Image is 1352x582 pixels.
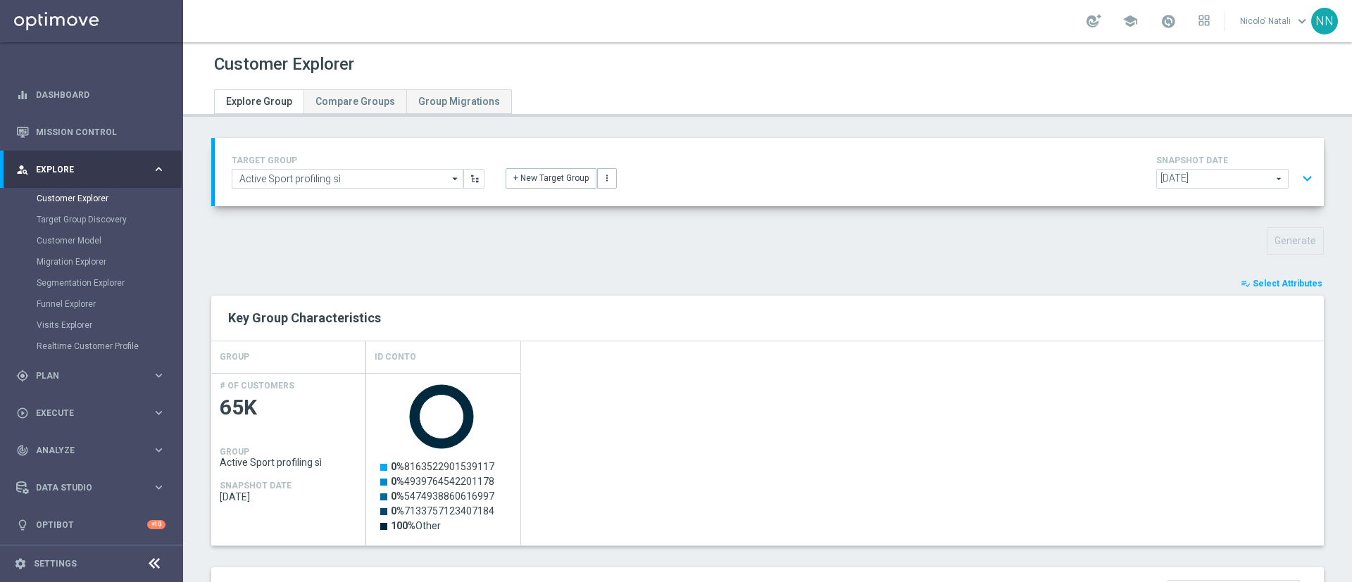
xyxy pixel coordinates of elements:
a: Visits Explorer [37,320,146,331]
div: Dashboard [16,76,165,113]
tspan: 0% [391,505,404,517]
tspan: 0% [391,476,404,487]
span: Data Studio [36,483,152,492]
div: Funnel Explorer [37,293,182,315]
div: Press SPACE to select this row. [211,373,366,545]
span: school [1122,13,1138,29]
i: arrow_drop_down [449,170,463,188]
text: 4939764542201178 [391,476,494,487]
h4: SNAPSHOT DATE [1156,156,1318,165]
a: Dashboard [36,76,165,113]
text: 8163522901539117 [391,461,494,472]
a: Funnel Explorer [37,298,146,310]
div: Realtime Customer Profile [37,336,182,357]
span: Active Sport profiling sì [220,457,358,468]
text: Other [391,520,441,531]
a: Optibot [36,506,147,543]
span: Analyze [36,446,152,455]
i: settings [14,557,27,570]
span: 65K [220,394,358,422]
h4: TARGET GROUP [232,156,484,165]
div: Customer Model [37,230,182,251]
input: Select Existing or Create New [232,169,463,189]
i: track_changes [16,444,29,457]
button: gps_fixed Plan keyboard_arrow_right [15,370,166,381]
button: equalizer Dashboard [15,89,166,101]
span: 2025-08-31 [220,491,358,502]
span: Execute [36,409,152,417]
h4: SNAPSHOT DATE [220,481,292,491]
button: lightbulb Optibot +10 [15,519,166,531]
i: keyboard_arrow_right [152,369,165,382]
div: Execute [16,407,152,419]
a: Nicolo' Natalikeyboard_arrow_down [1239,11,1311,32]
span: Plan [36,372,152,380]
i: keyboard_arrow_right [152,443,165,457]
text: 5474938860616997 [391,491,494,502]
div: Data Studio keyboard_arrow_right [15,482,166,493]
div: Customer Explorer [37,188,182,209]
a: Target Group Discovery [37,214,146,225]
h4: # OF CUSTOMERS [220,381,294,391]
h4: GROUP [220,447,249,457]
ul: Tabs [214,89,512,114]
button: playlist_add_check Select Attributes [1239,276,1324,291]
span: Explore [36,165,152,174]
button: track_changes Analyze keyboard_arrow_right [15,445,166,456]
div: Press SPACE to select this row. [366,373,521,545]
i: keyboard_arrow_right [152,406,165,419]
button: person_search Explore keyboard_arrow_right [15,164,166,175]
i: person_search [16,163,29,176]
div: Migration Explorer [37,251,182,272]
button: + New Target Group [506,168,596,188]
div: Optibot [16,506,165,543]
a: Realtime Customer Profile [37,341,146,352]
div: Data Studio [16,481,152,494]
a: Mission Control [36,113,165,151]
tspan: 100% [391,520,415,531]
i: more_vert [602,173,612,183]
button: Generate [1267,227,1324,255]
div: Segmentation Explorer [37,272,182,293]
i: lightbulb [16,519,29,531]
div: TARGET GROUP arrow_drop_down + New Target Group more_vert SNAPSHOT DATE arrow_drop_down expand_more [232,152,1307,192]
span: Group Migrations [418,96,500,107]
i: keyboard_arrow_right [152,163,165,176]
div: Target Group Discovery [37,209,182,230]
button: play_circle_outline Execute keyboard_arrow_right [15,407,166,419]
h2: Key Group Characteristics [228,310,1307,327]
a: Segmentation Explorer [37,277,146,289]
div: Plan [16,369,152,382]
span: Compare Groups [315,96,395,107]
i: gps_fixed [16,369,29,382]
i: playlist_add_check [1241,279,1251,289]
div: Mission Control [16,113,165,151]
tspan: 0% [391,491,404,502]
button: more_vert [597,168,617,188]
h4: GROUP [220,345,249,369]
span: Explore Group [226,96,292,107]
button: expand_more [1297,165,1317,192]
tspan: 0% [391,461,404,472]
div: Visits Explorer [37,315,182,336]
i: play_circle_outline [16,407,29,419]
div: Explore [16,163,152,176]
a: Settings [34,559,77,568]
i: equalizer [16,89,29,101]
span: Select Attributes [1253,279,1322,289]
button: Mission Control [15,127,166,138]
a: Customer Explorer [37,193,146,204]
div: +10 [147,520,165,529]
span: keyboard_arrow_down [1294,13,1310,29]
text: 7133757123407184 [391,505,494,517]
a: Migration Explorer [37,256,146,267]
div: Analyze [16,444,152,457]
h4: Id Conto [375,345,416,369]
